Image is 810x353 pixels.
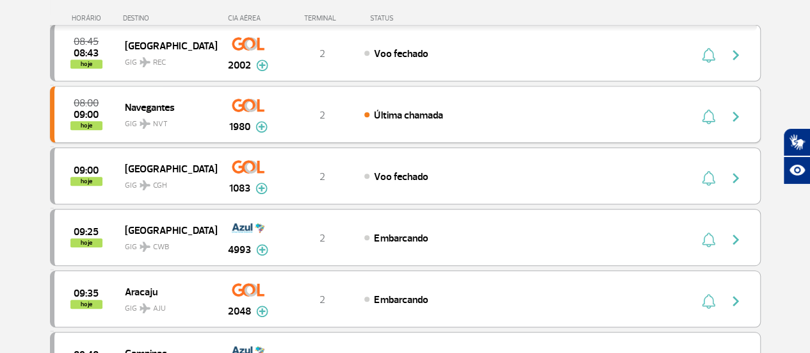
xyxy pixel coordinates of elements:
[728,109,743,124] img: seta-direita-painel-voo.svg
[256,306,268,317] img: mais-info-painel-voo.svg
[374,47,428,60] span: Voo fechado
[153,180,167,192] span: CGH
[374,170,428,183] span: Voo fechado
[229,181,250,196] span: 1083
[728,293,743,309] img: seta-direita-painel-voo.svg
[256,60,268,71] img: mais-info-painel-voo.svg
[54,14,124,22] div: HORÁRIO
[125,160,207,177] span: [GEOGRAPHIC_DATA]
[125,173,207,192] span: GIG
[70,60,102,69] span: hoje
[320,232,325,245] span: 2
[320,109,325,122] span: 2
[728,170,743,186] img: seta-direita-painel-voo.svg
[140,119,150,129] img: destiny_airplane.svg
[70,121,102,130] span: hoje
[125,111,207,130] span: GIG
[125,222,207,238] span: [GEOGRAPHIC_DATA]
[320,293,325,306] span: 2
[125,99,207,115] span: Navegantes
[320,170,325,183] span: 2
[140,57,150,67] img: destiny_airplane.svg
[320,47,325,60] span: 2
[125,296,207,315] span: GIG
[702,170,715,186] img: sino-painel-voo.svg
[125,50,207,69] span: GIG
[228,58,251,73] span: 2002
[74,227,99,236] span: 2025-10-01 09:25:00
[229,119,250,135] span: 1980
[374,232,428,245] span: Embarcando
[374,293,428,306] span: Embarcando
[70,177,102,186] span: hoje
[123,14,216,22] div: DESTINO
[140,242,150,252] img: destiny_airplane.svg
[255,183,268,194] img: mais-info-painel-voo.svg
[374,109,442,122] span: Última chamada
[702,109,715,124] img: sino-painel-voo.svg
[364,14,468,22] div: STATUS
[74,166,99,175] span: 2025-10-01 09:00:00
[153,57,166,69] span: REC
[783,128,810,185] div: Plugin de acessibilidade da Hand Talk.
[125,234,207,253] span: GIG
[153,119,168,130] span: NVT
[702,293,715,309] img: sino-painel-voo.svg
[70,300,102,309] span: hoje
[153,303,166,315] span: AJU
[74,99,99,108] span: 2025-10-01 08:00:00
[153,242,169,253] span: CWB
[783,156,810,185] button: Abrir recursos assistivos.
[74,49,99,58] span: 2025-10-01 08:43:22
[702,232,715,247] img: sino-painel-voo.svg
[140,303,150,313] img: destiny_airplane.svg
[74,37,99,46] span: 2025-10-01 08:45:00
[728,232,743,247] img: seta-direita-painel-voo.svg
[140,180,150,190] img: destiny_airplane.svg
[125,283,207,300] span: Aracaju
[228,242,251,258] span: 4993
[74,289,99,298] span: 2025-10-01 09:35:00
[70,238,102,247] span: hoje
[74,110,99,119] span: 2025-10-01 09:00:00
[702,47,715,63] img: sino-painel-voo.svg
[255,121,268,133] img: mais-info-painel-voo.svg
[783,128,810,156] button: Abrir tradutor de língua de sinais.
[280,14,364,22] div: TERMINAL
[228,304,251,319] span: 2048
[216,14,280,22] div: CIA AÉREA
[125,37,207,54] span: [GEOGRAPHIC_DATA]
[728,47,743,63] img: seta-direita-painel-voo.svg
[256,244,268,256] img: mais-info-painel-voo.svg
